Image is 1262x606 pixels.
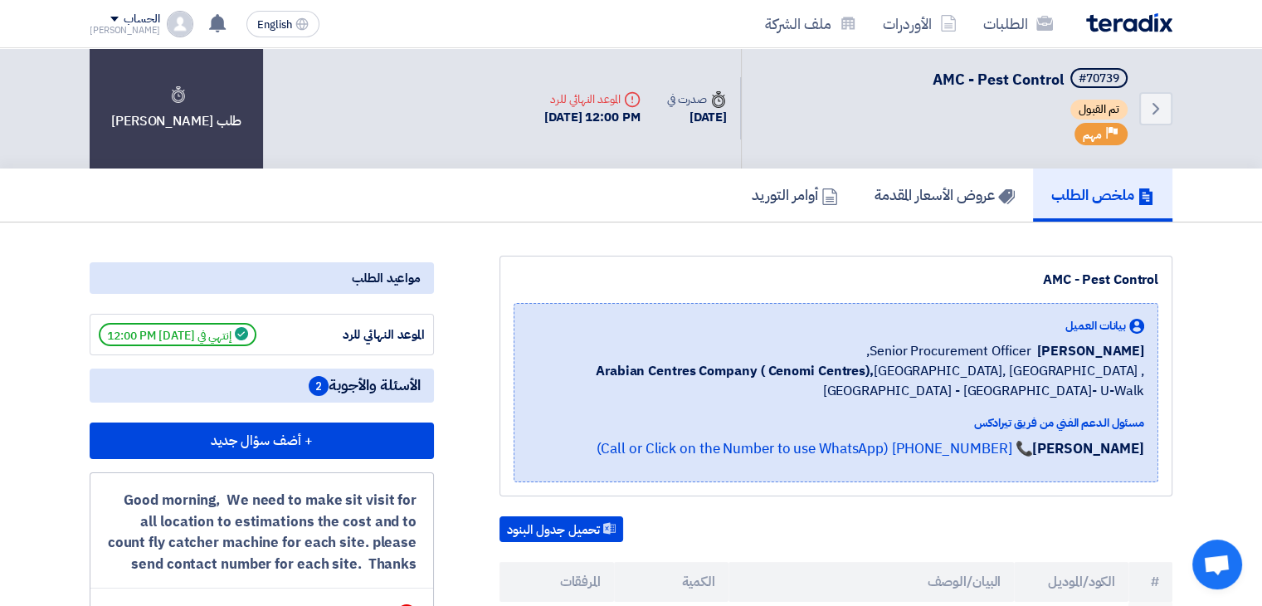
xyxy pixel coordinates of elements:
h5: أوامر التوريد [752,185,838,204]
th: البيان/الوصف [728,562,1015,602]
span: [PERSON_NAME] [1037,341,1144,361]
div: الحساب [124,12,159,27]
span: Senior Procurement Officer, [866,341,1031,361]
th: الكود/الموديل [1014,562,1128,602]
a: عروض الأسعار المقدمة [856,169,1033,222]
div: AMC - Pest Control [514,270,1158,290]
a: 📞 [PHONE_NUMBER] (Call or Click on the Number to use WhatsApp) [596,438,1032,459]
a: Open chat [1192,540,1242,589]
button: English [246,11,319,37]
th: الكمية [614,562,728,602]
span: بيانات العميل [1065,317,1126,335]
a: الأوردرات [870,4,970,43]
h5: AMC - Pest Control [933,68,1131,91]
div: صدرت في [667,90,727,108]
div: [PERSON_NAME] [90,26,160,35]
th: # [1128,562,1172,602]
span: English [257,19,292,31]
a: ملف الشركة [752,4,870,43]
div: طلب [PERSON_NAME] [90,48,263,169]
button: + أضف سؤال جديد [90,423,434,459]
span: مهم [1083,127,1102,143]
b: Arabian Centres Company ( Cenomi Centres), [596,361,874,381]
div: مسئول الدعم الفني من فريق تيرادكس [528,414,1144,432]
a: الطلبات [970,4,1066,43]
span: إنتهي في [DATE] 12:00 PM [99,323,256,346]
div: مواعيد الطلب [90,262,434,294]
strong: [PERSON_NAME] [1032,438,1144,459]
div: [DATE] 12:00 PM [544,108,641,127]
span: [GEOGRAPHIC_DATA], [GEOGRAPHIC_DATA] ,[GEOGRAPHIC_DATA] - [GEOGRAPHIC_DATA]- U-Walk [528,361,1144,401]
div: [DATE] [667,108,727,127]
th: المرفقات [499,562,614,602]
div: Good morning, We need to make sit visit for all location to estimations the cost and to count fly... [107,490,417,574]
a: أوامر التوريد [733,169,856,222]
span: الأسئلة والأجوبة [309,375,421,396]
span: تم القبول [1070,100,1128,120]
h5: عروض الأسعار المقدمة [875,185,1015,204]
span: 2 [309,376,329,396]
button: تحميل جدول البنود [499,516,623,543]
h5: ملخص الطلب [1051,185,1154,204]
img: Teradix logo [1086,13,1172,32]
span: AMC - Pest Control [933,68,1064,90]
div: الموعد النهائي للرد [544,90,641,108]
div: #70739 [1079,73,1119,85]
a: ملخص الطلب [1033,169,1172,222]
div: الموعد النهائي للرد [300,325,425,345]
img: profile_test.png [167,11,193,37]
